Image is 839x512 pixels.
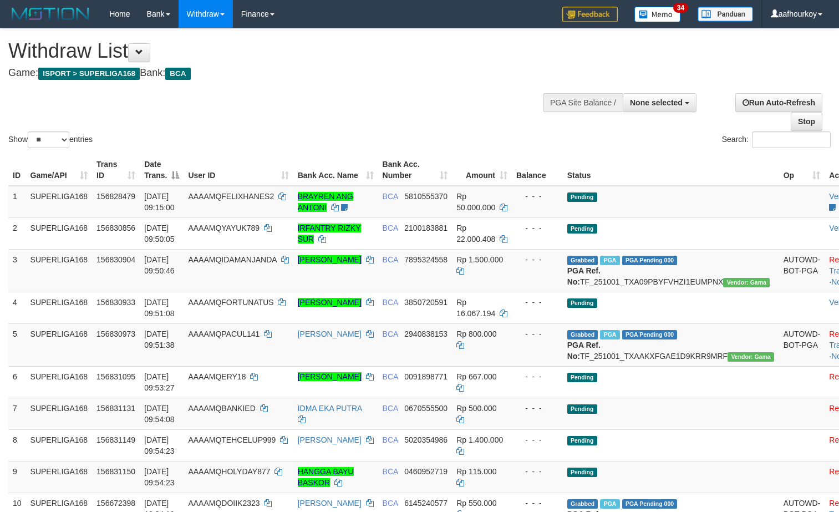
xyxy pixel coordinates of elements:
div: - - - [516,328,558,339]
span: Rp 667.000 [456,372,496,381]
a: Run Auto-Refresh [735,93,822,112]
span: [DATE] 09:54:23 [144,467,175,487]
td: 4 [8,292,26,323]
a: HANGGA BAYU BASKOR [298,467,354,487]
h4: Game: Bank: [8,68,548,79]
td: SUPERLIGA168 [26,249,93,292]
span: AAAAMQFELIXHANES2 [188,192,274,201]
span: 156830933 [96,298,135,307]
span: Copy 0091898771 to clipboard [404,372,448,381]
span: [DATE] 09:50:46 [144,255,175,275]
span: Copy 5020354986 to clipboard [404,435,448,444]
a: IDMA EKA PUTRA [298,404,362,413]
span: AAAAMQERY18 [188,372,246,381]
b: PGA Ref. No: [567,341,601,361]
label: Show entries [8,131,93,148]
td: TF_251001_TXA09PBYFVHZI1EUMPNX [563,249,779,292]
span: [DATE] 09:51:38 [144,329,175,349]
span: Pending [567,468,597,477]
td: AUTOWD-BOT-PGA [779,249,825,292]
div: - - - [516,222,558,234]
span: Copy 0460952719 to clipboard [404,467,448,476]
span: AAAAMQIDAMANJANDA [188,255,276,264]
a: [PERSON_NAME] [298,435,362,444]
td: SUPERLIGA168 [26,366,93,398]
span: Rp 22.000.408 [456,224,495,244]
button: None selected [623,93,696,112]
th: Op: activate to sort column ascending [779,154,825,186]
span: [DATE] 09:50:05 [144,224,175,244]
th: Bank Acc. Name: activate to sort column ascending [293,154,378,186]
td: SUPERLIGA168 [26,217,93,249]
th: Status [563,154,779,186]
th: ID [8,154,26,186]
span: 156830973 [96,329,135,338]
td: 3 [8,249,26,292]
div: PGA Site Balance / [543,93,623,112]
span: Pending [567,192,597,202]
a: [PERSON_NAME] [298,255,362,264]
td: 1 [8,186,26,218]
img: MOTION_logo.png [8,6,93,22]
span: BCA [383,404,398,413]
span: Copy 7895324558 to clipboard [404,255,448,264]
span: Copy 6145240577 to clipboard [404,499,448,508]
td: 8 [8,429,26,461]
div: - - - [516,371,558,382]
span: Copy 2100183881 to clipboard [404,224,448,232]
span: Rp 1.400.000 [456,435,503,444]
span: [DATE] 09:51:08 [144,298,175,318]
span: ISPORT > SUPERLIGA168 [38,68,140,80]
span: Grabbed [567,499,598,509]
span: Marked by aafsoycanthlai [600,256,619,265]
span: Copy 2940838153 to clipboard [404,329,448,338]
img: Feedback.jpg [562,7,618,22]
span: 156828479 [96,192,135,201]
span: Pending [567,224,597,234]
span: Rp 115.000 [456,467,496,476]
th: Amount: activate to sort column ascending [452,154,512,186]
span: Rp 50.000.000 [456,192,495,212]
span: BCA [383,224,398,232]
span: Rp 500.000 [456,404,496,413]
span: Rp 1.500.000 [456,255,503,264]
a: IRFANTRY RIZKY SUR [298,224,361,244]
span: 156831149 [96,435,135,444]
span: Rp 800.000 [456,329,496,338]
span: PGA Pending [622,330,678,339]
div: - - - [516,434,558,445]
div: - - - [516,498,558,509]
span: 156830856 [96,224,135,232]
td: 5 [8,323,26,366]
td: SUPERLIGA168 [26,292,93,323]
span: AAAAMQFORTUNATUS [188,298,273,307]
span: 156672398 [96,499,135,508]
a: [PERSON_NAME] [298,329,362,338]
span: [DATE] 09:15:00 [144,192,175,212]
span: Grabbed [567,256,598,265]
th: Game/API: activate to sort column ascending [26,154,93,186]
td: SUPERLIGA168 [26,429,93,461]
span: Grabbed [567,330,598,339]
img: panduan.png [698,7,753,22]
span: 34 [673,3,688,13]
td: 9 [8,461,26,493]
span: 156831150 [96,467,135,476]
span: BCA [383,329,398,338]
div: - - - [516,466,558,477]
td: 2 [8,217,26,249]
span: Pending [567,373,597,382]
th: Balance [512,154,563,186]
span: [DATE] 09:54:08 [144,404,175,424]
span: BCA [165,68,190,80]
span: 156831095 [96,372,135,381]
span: Copy 5810555370 to clipboard [404,192,448,201]
img: Button%20Memo.svg [634,7,681,22]
span: Pending [567,436,597,445]
th: Trans ID: activate to sort column ascending [92,154,140,186]
span: Pending [567,298,597,308]
td: SUPERLIGA168 [26,398,93,429]
span: AAAAMQYAYUK789 [188,224,260,232]
span: BCA [383,467,398,476]
span: AAAAMQHOLYDAY877 [188,467,270,476]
